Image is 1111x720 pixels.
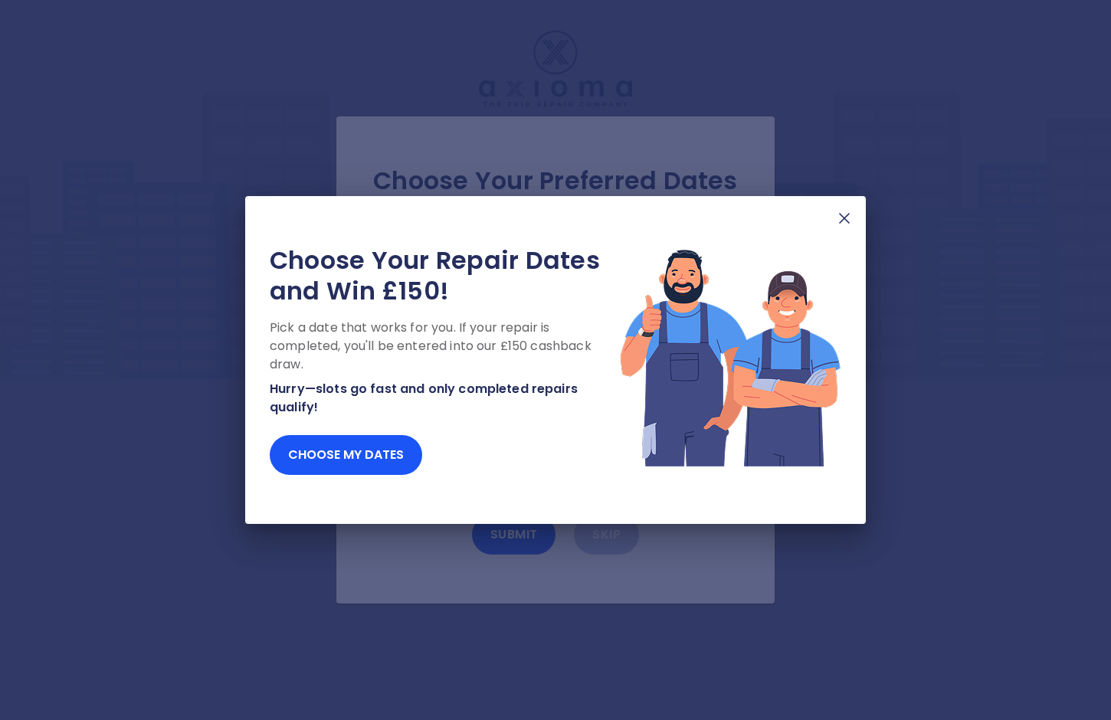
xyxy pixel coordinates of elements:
h2: Choose Your Repair Dates and Win £150! [270,245,619,306]
img: X Mark [835,209,854,227]
p: Pick a date that works for you. If your repair is completed, you'll be entered into our £150 cash... [270,319,619,374]
img: Lottery [619,245,841,469]
p: Hurry—slots go fast and only completed repairs qualify! [270,380,619,417]
button: Choose my dates [270,435,422,475]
